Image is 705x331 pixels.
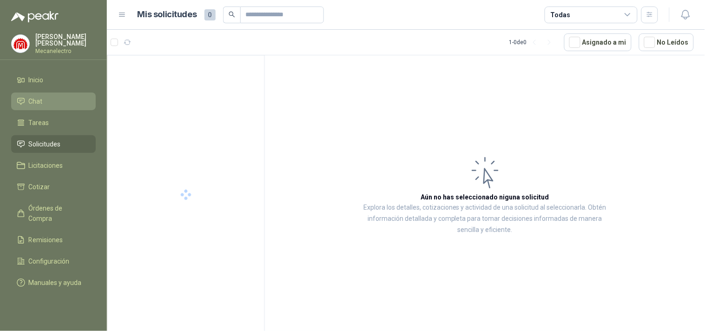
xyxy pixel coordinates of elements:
[12,35,29,53] img: Company Logo
[29,75,44,85] span: Inicio
[11,231,96,249] a: Remisiones
[229,11,235,18] span: search
[11,11,59,22] img: Logo peakr
[138,8,197,21] h1: Mis solicitudes
[29,182,50,192] span: Cotizar
[564,33,632,51] button: Asignado a mi
[35,33,96,46] p: [PERSON_NAME] [PERSON_NAME]
[29,278,82,288] span: Manuales y ayuda
[29,160,63,171] span: Licitaciones
[204,9,216,20] span: 0
[639,33,694,51] button: No Leídos
[551,10,570,20] div: Todas
[509,35,557,50] div: 1 - 0 de 0
[29,96,43,106] span: Chat
[29,235,63,245] span: Remisiones
[29,203,87,224] span: Órdenes de Compra
[11,71,96,89] a: Inicio
[29,139,61,149] span: Solicitudes
[11,274,96,291] a: Manuales y ayuda
[11,252,96,270] a: Configuración
[11,178,96,196] a: Cotizar
[29,256,70,266] span: Configuración
[11,157,96,174] a: Licitaciones
[421,192,549,202] h3: Aún no has seleccionado niguna solicitud
[11,199,96,227] a: Órdenes de Compra
[358,202,612,236] p: Explora los detalles, cotizaciones y actividad de una solicitud al seleccionarla. Obtén informaci...
[11,135,96,153] a: Solicitudes
[29,118,49,128] span: Tareas
[35,48,96,54] p: Mecanelectro
[11,93,96,110] a: Chat
[11,114,96,132] a: Tareas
